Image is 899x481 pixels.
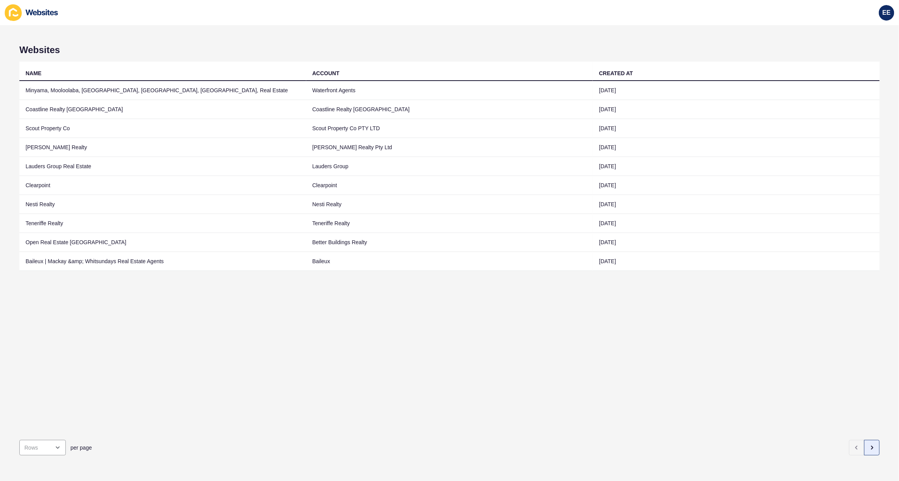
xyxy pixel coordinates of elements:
[19,100,306,119] td: Coastline Realty [GEOGRAPHIC_DATA]
[306,157,593,176] td: Lauders Group
[19,157,306,176] td: Lauders Group Real Estate
[306,214,593,233] td: Teneriffe Realty
[70,444,92,452] span: per page
[306,176,593,195] td: Clearpoint
[19,233,306,252] td: Open Real Estate [GEOGRAPHIC_DATA]
[19,214,306,233] td: Teneriffe Realty
[593,119,880,138] td: [DATE]
[593,195,880,214] td: [DATE]
[19,195,306,214] td: Nesti Realty
[19,440,66,455] div: open menu
[306,233,593,252] td: Better Buildings Realty
[19,176,306,195] td: Clearpoint
[312,69,340,77] div: ACCOUNT
[306,81,593,100] td: Waterfront Agents
[306,252,593,271] td: Baileux
[593,100,880,119] td: [DATE]
[593,138,880,157] td: [DATE]
[593,81,880,100] td: [DATE]
[593,252,880,271] td: [DATE]
[882,9,890,17] span: EE
[306,138,593,157] td: [PERSON_NAME] Realty Pty Ltd
[306,100,593,119] td: Coastline Realty [GEOGRAPHIC_DATA]
[593,176,880,195] td: [DATE]
[306,119,593,138] td: Scout Property Co PTY LTD
[306,195,593,214] td: Nesti Realty
[19,81,306,100] td: Minyama, Mooloolaba, [GEOGRAPHIC_DATA], [GEOGRAPHIC_DATA], [GEOGRAPHIC_DATA], Real Estate
[19,119,306,138] td: Scout Property Co
[19,138,306,157] td: [PERSON_NAME] Realty
[593,214,880,233] td: [DATE]
[26,69,41,77] div: NAME
[593,157,880,176] td: [DATE]
[599,69,633,77] div: CREATED AT
[19,252,306,271] td: Baileux | Mackay &amp; Whitsundays Real Estate Agents
[593,233,880,252] td: [DATE]
[19,45,880,55] h1: Websites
